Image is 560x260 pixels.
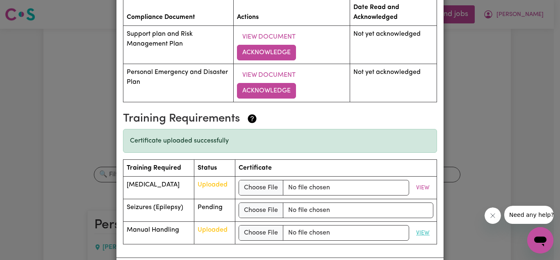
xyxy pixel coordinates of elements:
td: Not yet acknowledged [350,64,437,102]
iframe: Close message [485,207,501,224]
h3: Training Requirements [123,112,430,126]
button: View [412,227,433,239]
span: Need any help? [5,6,50,12]
span: Uploaded [198,227,228,233]
button: View Document [237,67,301,83]
button: View Document [237,29,301,45]
td: Seizures (Epilepsy) [123,199,194,222]
td: Not yet acknowledged [350,25,437,64]
th: Training Required [123,160,194,177]
span: Uploaded [198,182,228,188]
td: [MEDICAL_DATA] [123,177,194,199]
th: Certificate [235,160,437,177]
div: Certificate uploaded successfully [123,129,437,153]
td: Personal Emergency and Disaster Plan [123,64,234,102]
iframe: Message from company [504,206,553,224]
button: View [412,182,433,194]
button: Acknowledge [237,45,296,60]
th: Status [194,160,235,177]
iframe: Button to launch messaging window [527,227,553,253]
td: Support plan and Risk Management Plan [123,25,234,64]
button: Acknowledge [237,83,296,99]
span: Pending [198,204,223,211]
td: Manual Handling [123,222,194,244]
